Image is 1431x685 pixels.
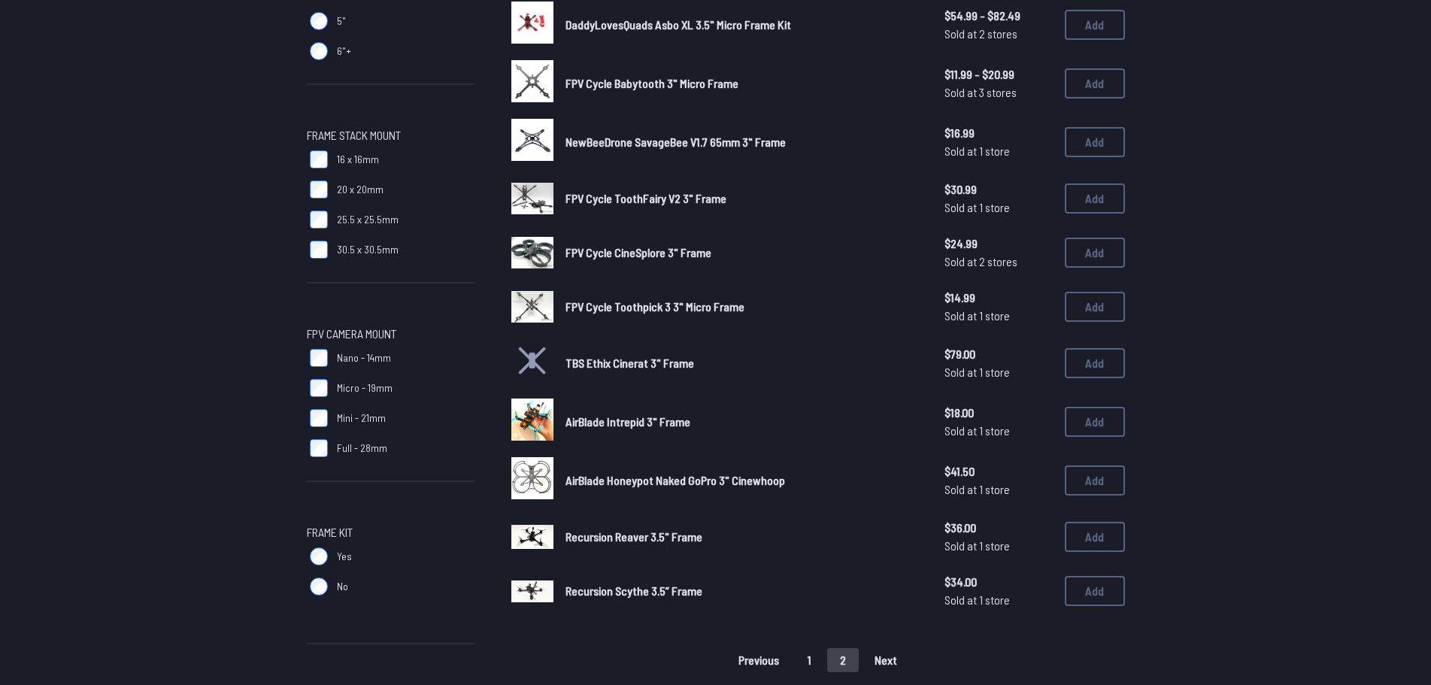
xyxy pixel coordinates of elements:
[738,654,779,666] span: Previous
[565,133,920,151] a: NewBeeDrone SavageBee V1.7 65mm 3" Frame
[310,409,328,427] input: Mini - 21mm
[337,350,391,365] span: Nano - 14mm
[565,299,744,314] span: FPV Cycle Toothpick 3 3" Micro Frame
[944,83,1053,102] span: Sold at 3 stores
[944,345,1053,363] span: $79.00
[565,76,738,90] span: FPV Cycle Babytooth 3" Micro Frame
[944,537,1053,555] span: Sold at 1 store
[565,354,920,372] a: TBS Ethix Cinerat 3" Frame
[337,212,399,227] span: 25.5 x 25.5mm
[944,307,1053,325] span: Sold at 1 store
[511,525,553,550] img: image
[565,191,726,205] span: FPV Cycle ToothFairy V2 3" Frame
[511,119,553,161] img: image
[307,523,353,541] span: Frame Kit
[511,457,553,504] a: image
[565,17,791,32] span: DaddyLovesQuads Asbo XL 3.5" Micro Frame Kit
[827,648,859,672] button: 2
[1065,348,1125,378] button: Add
[565,414,690,429] span: AirBlade Intrepid 3" Frame
[565,471,920,490] a: AirBlade Honeypot Naked GoPro 3" Cinewhoop
[310,577,328,596] input: No
[337,14,346,29] span: 5"
[944,519,1053,537] span: $36.00
[726,648,792,672] button: Previous
[565,189,920,208] a: FPV Cycle ToothFairy V2 3" Frame
[310,379,328,397] input: Micro - 19mm
[310,439,328,457] input: Full - 28mm
[511,2,553,44] img: image
[337,242,399,257] span: 30.5 x 30.5mm
[944,180,1053,199] span: $30.99
[565,245,711,259] span: FPV Cycle CineSplore 3" Frame
[1065,10,1125,40] button: Add
[511,119,553,165] a: image
[565,135,786,149] span: NewBeeDrone SavageBee V1.7 65mm 3" Frame
[565,413,920,431] a: AirBlade Intrepid 3" Frame
[795,648,824,672] button: 1
[565,244,920,262] a: FPV Cycle CineSplore 3" Frame
[310,349,328,367] input: Nano - 14mm
[511,399,553,441] img: image
[944,142,1053,160] span: Sold at 1 store
[944,124,1053,142] span: $16.99
[337,44,351,59] span: 6"+
[1065,465,1125,496] button: Add
[944,289,1053,307] span: $14.99
[944,363,1053,381] span: Sold at 1 store
[1065,522,1125,552] button: Add
[1065,292,1125,322] button: Add
[565,356,694,370] span: TBS Ethix Cinerat 3" Frame
[1065,238,1125,268] button: Add
[310,241,328,259] input: 30.5 x 30.5mm
[511,2,553,48] a: image
[944,422,1053,440] span: Sold at 1 store
[565,473,785,487] span: AirBlade Honeypot Naked GoPro 3" Cinewhoop
[944,462,1053,480] span: $41.50
[565,16,920,34] a: DaddyLovesQuads Asbo XL 3.5" Micro Frame Kit
[511,60,553,102] img: image
[307,325,396,343] span: FPV Camera Mount
[565,583,702,598] span: Recursion Scythe 3.5” Frame
[310,211,328,229] input: 25.5 x 25.5mm
[310,42,328,60] input: 6"+
[565,298,920,316] a: FPV Cycle Toothpick 3 3" Micro Frame
[511,237,553,268] img: image
[944,199,1053,217] span: Sold at 1 store
[511,177,553,220] a: image
[511,60,553,107] a: image
[944,573,1053,591] span: $34.00
[1065,407,1125,437] button: Add
[337,579,348,594] span: No
[944,235,1053,253] span: $24.99
[944,480,1053,499] span: Sold at 1 store
[944,591,1053,609] span: Sold at 1 store
[1065,576,1125,606] button: Add
[310,547,328,565] input: Yes
[944,25,1053,43] span: Sold at 2 stores
[565,582,920,600] a: Recursion Scythe 3.5” Frame
[337,441,387,456] span: Full - 28mm
[511,232,553,274] a: image
[565,529,702,544] span: Recursion Reaver 3.5" Frame
[944,7,1053,25] span: $54.99 - $82.49
[944,404,1053,422] span: $18.00
[565,528,920,546] a: Recursion Reaver 3.5" Frame
[1065,127,1125,157] button: Add
[337,182,384,197] span: 20 x 20mm
[511,399,553,445] a: image
[944,65,1053,83] span: $11.99 - $20.99
[337,549,352,564] span: Yes
[337,380,393,396] span: Micro - 19mm
[307,126,401,144] span: Frame Stack Mount
[511,286,553,328] a: image
[944,253,1053,271] span: Sold at 2 stores
[1065,68,1125,99] button: Add
[511,291,553,323] img: image
[511,516,553,558] a: image
[511,570,553,612] a: image
[310,12,328,30] input: 5"
[337,411,386,426] span: Mini - 21mm
[310,180,328,199] input: 20 x 20mm
[1065,183,1125,214] button: Add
